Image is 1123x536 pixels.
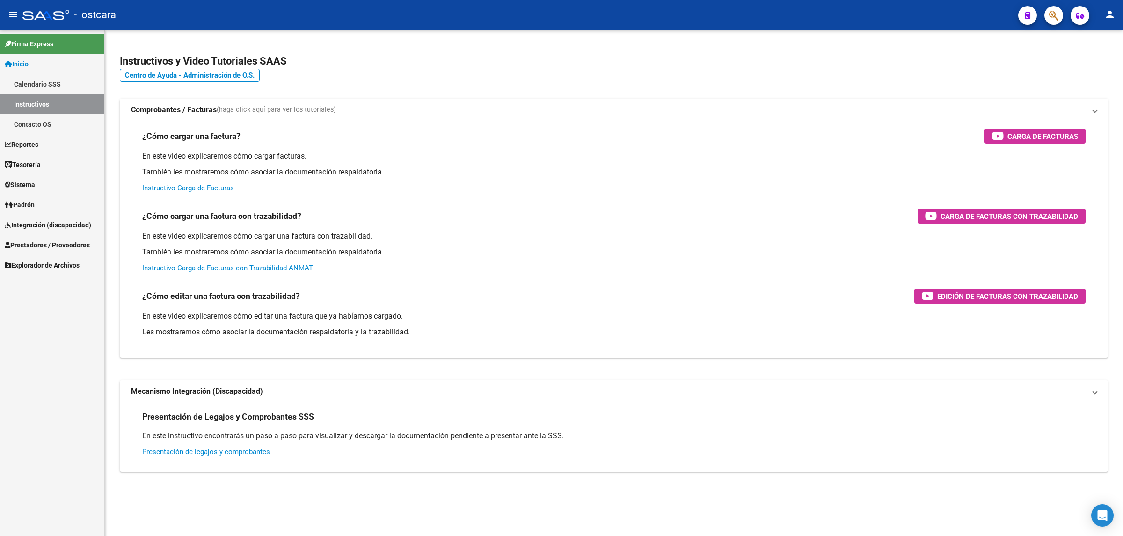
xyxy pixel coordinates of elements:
[5,180,35,190] span: Sistema
[142,151,1086,161] p: En este video explicaremos cómo cargar facturas.
[5,139,38,150] span: Reportes
[142,184,234,192] a: Instructivo Carga de Facturas
[937,290,1078,302] span: Edición de Facturas con Trazabilidad
[941,210,1078,222] span: Carga de Facturas con Trazabilidad
[142,448,270,456] a: Presentación de legajos y comprobantes
[142,410,314,423] h3: Presentación de Legajos y Comprobantes SSS
[217,105,336,115] span: (haga click aquí para ver los tutoriales)
[142,231,1086,241] p: En este video explicaremos cómo cargar una factura con trazabilidad.
[131,386,263,397] strong: Mecanismo Integración (Discapacidad)
[142,327,1086,337] p: Les mostraremos cómo asociar la documentación respaldatoria y la trazabilidad.
[142,264,313,272] a: Instructivo Carga de Facturas con Trazabilidad ANMAT
[142,247,1086,257] p: También les mostraremos cómo asociar la documentación respaldatoria.
[142,167,1086,177] p: También les mostraremos cómo asociar la documentación respaldatoria.
[918,209,1086,224] button: Carga de Facturas con Trazabilidad
[120,52,1108,70] h2: Instructivos y Video Tutoriales SAAS
[5,200,35,210] span: Padrón
[1091,504,1114,527] div: Open Intercom Messenger
[914,289,1086,304] button: Edición de Facturas con Trazabilidad
[5,59,29,69] span: Inicio
[5,220,91,230] span: Integración (discapacidad)
[984,129,1086,144] button: Carga de Facturas
[74,5,116,25] span: - ostcara
[120,121,1108,358] div: Comprobantes / Facturas(haga click aquí para ver los tutoriales)
[1007,130,1078,142] span: Carga de Facturas
[142,431,1086,441] p: En este instructivo encontrarás un paso a paso para visualizar y descargar la documentación pendi...
[120,380,1108,403] mat-expansion-panel-header: Mecanismo Integración (Discapacidad)
[142,130,241,143] h3: ¿Cómo cargar una factura?
[142,290,300,303] h3: ¿Cómo editar una factura con trazabilidad?
[120,403,1108,472] div: Mecanismo Integración (Discapacidad)
[5,260,80,270] span: Explorador de Archivos
[142,210,301,223] h3: ¿Cómo cargar una factura con trazabilidad?
[120,69,260,82] a: Centro de Ayuda - Administración de O.S.
[131,105,217,115] strong: Comprobantes / Facturas
[120,99,1108,121] mat-expansion-panel-header: Comprobantes / Facturas(haga click aquí para ver los tutoriales)
[5,159,41,170] span: Tesorería
[7,9,19,20] mat-icon: menu
[5,39,53,49] span: Firma Express
[1104,9,1116,20] mat-icon: person
[142,311,1086,321] p: En este video explicaremos cómo editar una factura que ya habíamos cargado.
[5,240,90,250] span: Prestadores / Proveedores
